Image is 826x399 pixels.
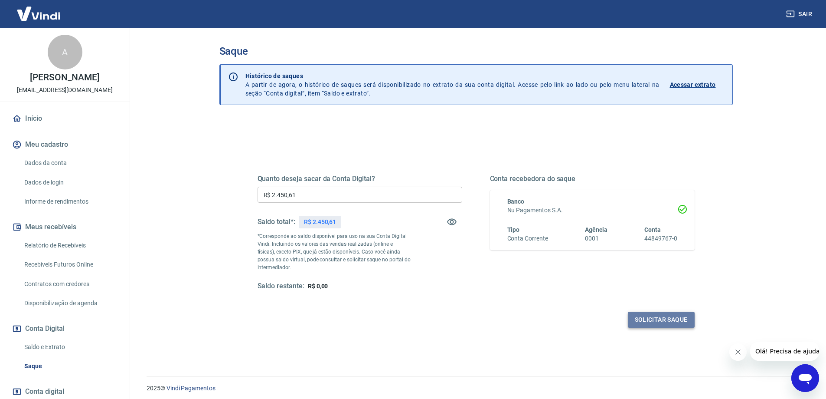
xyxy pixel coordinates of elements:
[10,319,119,338] button: Conta Digital
[670,80,716,89] p: Acessar extrato
[585,234,607,243] h6: 0001
[258,282,304,291] h5: Saldo restante:
[167,385,215,392] a: Vindi Pagamentos
[791,364,819,392] iframe: Botão para abrir a janela de mensagens
[21,275,119,293] a: Contratos com credores
[490,175,695,183] h5: Conta recebedora do saque
[5,6,73,13] span: Olá! Precisa de ajuda?
[258,218,295,226] h5: Saldo total*:
[258,175,462,183] h5: Quanto deseja sacar da Conta Digital?
[21,237,119,254] a: Relatório de Recebíveis
[21,256,119,274] a: Recebíveis Futuros Online
[245,72,659,98] p: A partir de agora, o histórico de saques será disponibilizado no extrato da sua conta digital. Ac...
[21,294,119,312] a: Disponibilização de agenda
[10,0,67,27] img: Vindi
[21,193,119,211] a: Informe de rendimentos
[17,86,113,95] p: [EMAIL_ADDRESS][DOMAIN_NAME]
[507,198,525,205] span: Banco
[147,384,805,393] p: 2025 ©
[507,234,548,243] h6: Conta Corrente
[670,72,725,98] a: Acessar extrato
[784,6,816,22] button: Sair
[48,35,82,69] div: A
[507,226,520,233] span: Tipo
[628,312,695,328] button: Solicitar saque
[21,174,119,191] a: Dados de login
[644,226,661,233] span: Conta
[30,73,99,82] p: [PERSON_NAME]
[258,232,411,271] p: *Corresponde ao saldo disponível para uso na sua Conta Digital Vindi. Incluindo os valores das ve...
[10,109,119,128] a: Início
[21,338,119,356] a: Saldo e Extrato
[10,135,119,154] button: Meu cadastro
[750,342,819,361] iframe: Mensagem da empresa
[507,206,677,215] h6: Nu Pagamentos S.A.
[585,226,607,233] span: Agência
[21,357,119,375] a: Saque
[304,218,336,227] p: R$ 2.450,61
[10,218,119,237] button: Meus recebíveis
[729,343,747,361] iframe: Fechar mensagem
[219,45,733,57] h3: Saque
[644,234,677,243] h6: 44849767-0
[308,283,328,290] span: R$ 0,00
[245,72,659,80] p: Histórico de saques
[21,154,119,172] a: Dados da conta
[25,386,64,398] span: Conta digital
